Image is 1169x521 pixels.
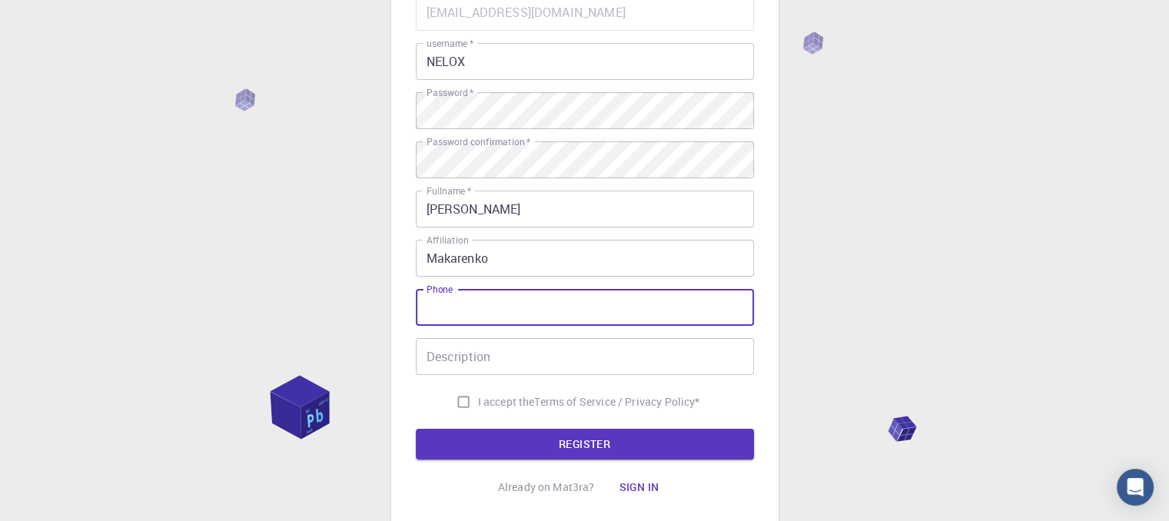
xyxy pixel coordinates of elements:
div: Open Intercom Messenger [1117,469,1154,506]
label: Fullname [427,184,471,197]
button: Sign in [606,472,671,503]
label: Affiliation [427,234,468,247]
span: I accept the [478,394,535,410]
button: REGISTER [416,429,754,460]
p: Already on Mat3ra? [498,480,595,495]
p: Terms of Service / Privacy Policy * [534,394,699,410]
label: Password [427,86,473,99]
label: Phone [427,283,453,296]
a: Terms of Service / Privacy Policy* [534,394,699,410]
label: username [427,37,473,50]
label: Password confirmation [427,135,530,148]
